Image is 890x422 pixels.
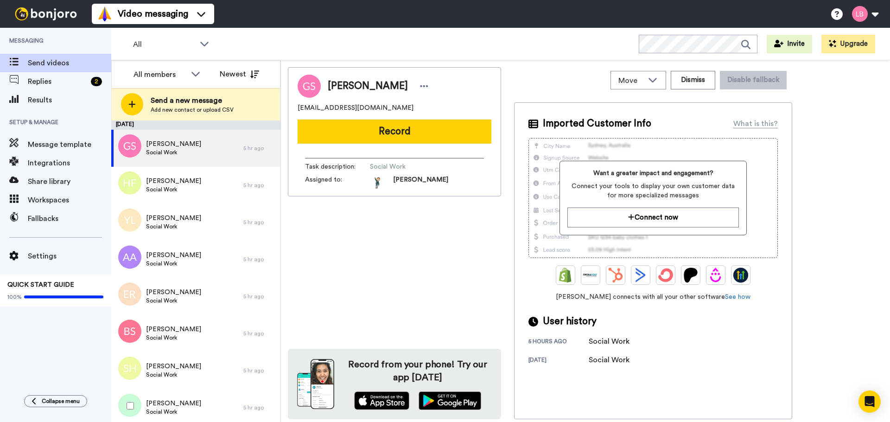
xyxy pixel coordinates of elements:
[243,145,276,152] div: 5 hr ago
[589,336,635,347] div: Social Work
[528,338,589,347] div: 5 hours ago
[28,213,111,224] span: Fallbacks
[543,117,651,131] span: Imported Customer Info
[42,397,80,405] span: Collapse menu
[767,35,812,53] button: Invite
[298,120,491,144] button: Record
[151,95,234,106] span: Send a new message
[146,223,201,230] span: Social Work
[146,176,201,186] span: [PERSON_NAME]
[393,175,448,189] span: [PERSON_NAME]
[213,65,266,83] button: Newest
[146,214,201,223] span: [PERSON_NAME]
[618,75,643,86] span: Move
[118,320,141,343] img: bs.png
[146,260,201,267] span: Social Work
[146,186,201,193] span: Social Work
[583,268,598,283] img: Ontraport
[708,268,723,283] img: Drip
[28,157,111,169] span: Integrations
[146,408,201,416] span: Social Work
[528,356,589,365] div: [DATE]
[243,182,276,189] div: 5 hr ago
[419,391,481,410] img: playstore
[146,399,201,408] span: [PERSON_NAME]
[305,175,370,189] span: Assigned to:
[243,404,276,411] div: 5 hr ago
[118,246,141,269] img: aa.png
[146,334,201,341] span: Social Work
[28,251,111,262] span: Settings
[243,367,276,374] div: 5 hr ago
[28,139,111,150] span: Message template
[243,219,276,226] div: 5 hr ago
[725,294,750,300] a: See how
[297,359,334,409] img: download
[28,195,111,206] span: Workspaces
[589,354,635,365] div: Social Work
[28,176,111,187] span: Share library
[28,57,111,69] span: Send videos
[370,162,458,171] span: Social Work
[91,77,102,86] div: 2
[567,208,738,227] button: Connect now
[558,268,573,283] img: Shopify
[528,292,778,302] span: [PERSON_NAME] connects with all your other software
[146,325,201,334] span: [PERSON_NAME]
[720,71,787,89] button: Disable fallback
[608,268,623,283] img: Hubspot
[243,293,276,300] div: 5 hr ago
[343,358,492,384] h4: Record from your phone! Try our app [DATE]
[133,69,186,80] div: All members
[733,118,778,129] div: What is this?
[146,362,201,371] span: [PERSON_NAME]
[7,293,22,301] span: 100%
[328,79,408,93] span: [PERSON_NAME]
[543,315,597,328] span: User history
[146,139,201,149] span: [PERSON_NAME]
[733,268,748,283] img: GoHighLevel
[24,395,87,407] button: Collapse menu
[658,268,673,283] img: ConvertKit
[243,330,276,337] div: 5 hr ago
[146,288,201,297] span: [PERSON_NAME]
[118,7,188,20] span: Video messaging
[151,106,234,113] span: Add new contact or upload CSV
[567,182,738,200] span: Connect your tools to display your own customer data for more specialized messages
[146,371,201,378] span: Social Work
[370,175,384,189] img: 4f32d8f4-0333-4524-bff2-317a11f1aa2b-1618226646.jpg
[821,35,875,53] button: Upgrade
[354,391,409,410] img: appstore
[118,283,141,306] img: er.png
[298,75,321,98] img: Image of Georgina Smith
[671,71,715,89] button: Dismiss
[28,76,87,87] span: Replies
[11,7,81,20] img: bj-logo-header-white.svg
[28,94,111,106] span: Results
[146,251,201,260] span: [PERSON_NAME]
[118,208,141,232] img: yl.png
[243,256,276,263] div: 5 hr ago
[683,268,698,283] img: Patreon
[111,120,280,130] div: [DATE]
[146,149,201,156] span: Social Work
[97,6,112,21] img: vm-color.svg
[633,268,648,283] img: ActiveCampaign
[298,103,413,113] span: [EMAIL_ADDRESS][DOMAIN_NAME]
[858,391,881,413] div: Open Intercom Messenger
[567,169,738,178] span: Want a greater impact and engagement?
[7,282,74,288] span: QUICK START GUIDE
[133,39,195,50] span: All
[146,297,201,304] span: Social Work
[118,134,141,157] img: gs.png
[305,162,370,171] span: Task description :
[118,171,141,195] img: hf.png
[118,357,141,380] img: sh.png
